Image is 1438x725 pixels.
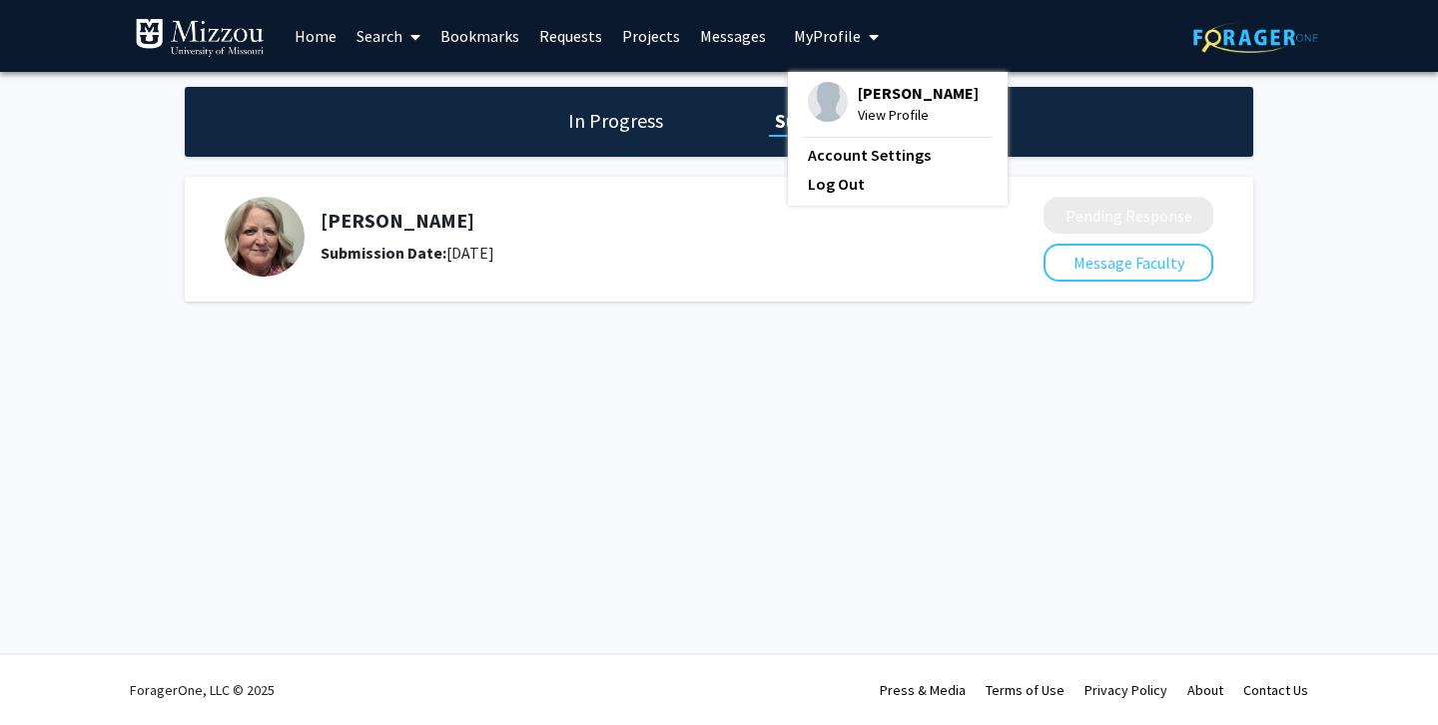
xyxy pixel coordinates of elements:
[690,1,776,71] a: Messages
[858,104,979,126] span: View Profile
[347,1,430,71] a: Search
[15,635,85,710] iframe: Chat
[612,1,690,71] a: Projects
[1084,681,1167,699] a: Privacy Policy
[562,107,669,135] h1: In Progress
[808,82,979,126] div: Profile Picture[PERSON_NAME]View Profile
[1044,197,1213,234] button: Pending Response
[880,681,966,699] a: Press & Media
[430,1,529,71] a: Bookmarks
[808,82,848,122] img: Profile Picture
[769,107,876,135] h1: Submitted
[285,1,347,71] a: Home
[808,172,988,196] a: Log Out
[225,197,305,277] img: Profile Picture
[808,143,988,167] a: Account Settings
[135,18,265,58] img: University of Missouri Logo
[1193,22,1318,53] img: ForagerOne Logo
[321,209,938,233] h5: [PERSON_NAME]
[1044,244,1213,282] button: Message Faculty
[1044,253,1213,273] a: Message Faculty
[1243,681,1308,699] a: Contact Us
[529,1,612,71] a: Requests
[794,26,861,46] span: My Profile
[986,681,1065,699] a: Terms of Use
[1187,681,1223,699] a: About
[858,82,979,104] span: [PERSON_NAME]
[321,241,938,265] div: [DATE]
[130,655,275,725] div: ForagerOne, LLC © 2025
[321,243,446,263] b: Submission Date:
